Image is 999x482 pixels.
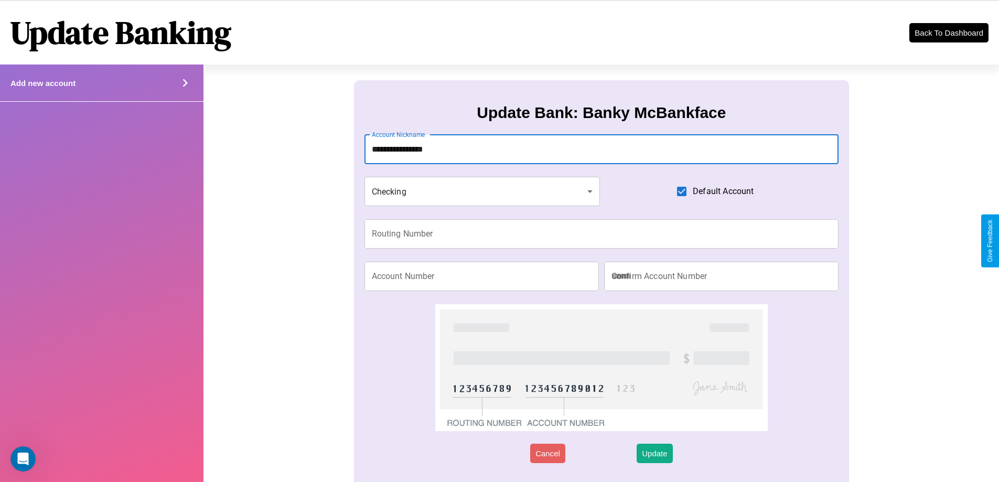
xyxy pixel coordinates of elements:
span: Default Account [693,185,754,198]
div: Give Feedback [986,220,994,262]
h1: Update Banking [10,11,231,54]
h3: Update Bank: Banky McBankface [477,104,726,122]
iframe: Intercom live chat [10,446,36,472]
button: Update [637,444,672,463]
button: Cancel [530,444,565,463]
h4: Add new account [10,79,76,88]
div: Checking [364,177,600,206]
img: check [435,304,767,431]
label: Account Nickname [372,130,425,139]
button: Back To Dashboard [909,23,989,42]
